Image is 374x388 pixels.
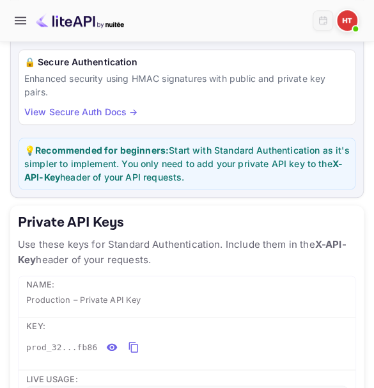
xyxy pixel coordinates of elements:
[35,145,169,156] strong: Recommended for beginners:
[337,10,357,31] img: Heianui TAPARE
[24,55,350,69] h6: 🔒 Secure Authentication
[18,238,346,266] strong: X-API-Key
[18,237,356,268] p: Use these keys for Standard Authentication. Include them in the header of your requests.
[24,72,350,99] p: Enhanced security using HMAC signatures with public and private key pairs.
[26,341,97,353] span: prod_32...fb86
[36,13,124,28] img: LiteAPI Logo
[24,158,343,182] strong: X-API-Key
[18,213,356,232] h5: Private API Keys
[26,294,141,306] span: Production – Private API Key
[24,143,350,184] p: 💡 Start with Standard Authentication as it's simpler to implement. You only need to add your priv...
[24,106,137,117] a: View Secure Auth Docs →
